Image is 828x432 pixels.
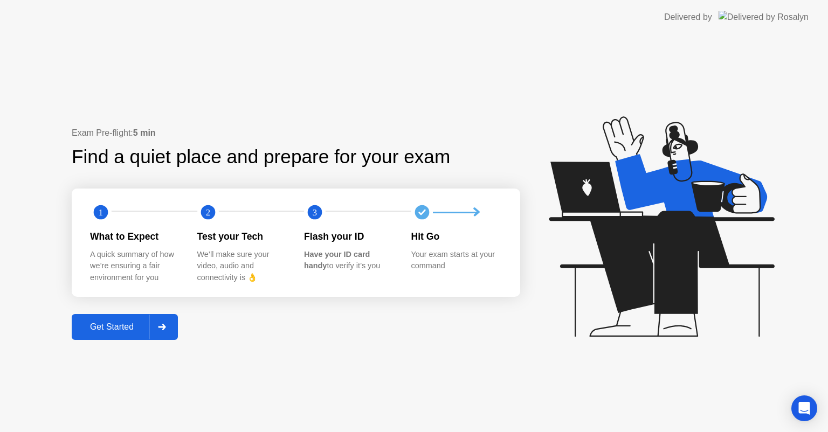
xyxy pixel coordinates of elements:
div: We’ll make sure your video, audio and connectivity is 👌 [197,249,287,284]
img: Delivered by Rosalyn [719,11,809,23]
div: Find a quiet place and prepare for your exam [72,143,452,171]
div: Your exam starts at your command [411,249,501,272]
div: Open Intercom Messenger [791,395,817,421]
div: Hit Go [411,229,501,243]
div: Delivered by [664,11,712,24]
div: A quick summary of how we’re ensuring a fair environment for you [90,249,180,284]
text: 3 [313,207,317,218]
button: Get Started [72,314,178,340]
text: 2 [205,207,210,218]
div: What to Expect [90,229,180,243]
b: Have your ID card handy [304,250,370,270]
div: to verify it’s you [304,249,394,272]
div: Test your Tech [197,229,287,243]
div: Exam Pre-flight: [72,127,520,140]
div: Flash your ID [304,229,394,243]
div: Get Started [75,322,149,332]
b: 5 min [133,128,156,137]
text: 1 [99,207,103,218]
